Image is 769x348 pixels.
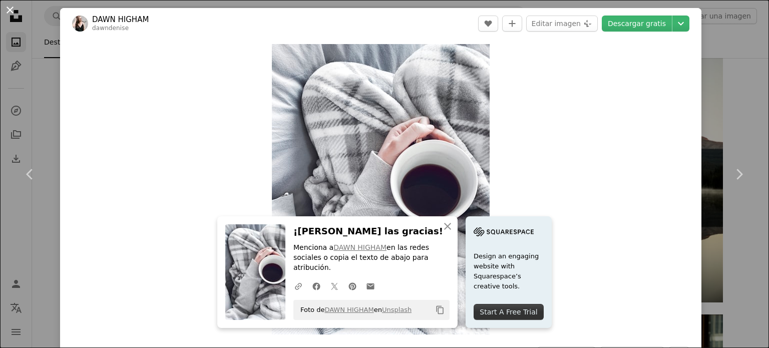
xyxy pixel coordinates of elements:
p: Menciona a en las redes sociales o copia el texto de abajo para atribución. [293,243,450,273]
h3: ¡[PERSON_NAME] las gracias! [293,224,450,239]
button: Copiar al portapapeles [432,301,449,318]
a: DAWN HIGHAM [92,15,149,25]
div: Start A Free Trial [474,304,544,320]
img: file-1705255347840-230a6ab5bca9image [474,224,534,239]
button: Elegir el tamaño de descarga [672,16,689,32]
a: DAWN HIGHAM [333,243,387,251]
a: Descargar gratis [602,16,672,32]
a: Unsplash [382,306,412,313]
img: Líquido negro en taza de cerámica blanca [272,44,490,334]
span: Design an engaging website with Squarespace’s creative tools. [474,251,544,291]
a: Comparte en Facebook [307,276,325,296]
a: Siguiente [709,126,769,222]
a: Comparte por correo electrónico [361,276,379,296]
a: Design an engaging website with Squarespace’s creative tools.Start A Free Trial [466,216,552,328]
a: Comparte en Twitter [325,276,343,296]
img: Ve al perfil de DAWN HIGHAM [72,16,88,32]
a: DAWN HIGHAM [324,306,373,313]
span: Foto de en [295,302,412,318]
a: Comparte en Pinterest [343,276,361,296]
button: Ampliar en esta imagen [272,44,490,334]
a: dawndenise [92,25,129,32]
button: Editar imagen [526,16,598,32]
button: Añade a la colección [502,16,522,32]
button: Me gusta [478,16,498,32]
